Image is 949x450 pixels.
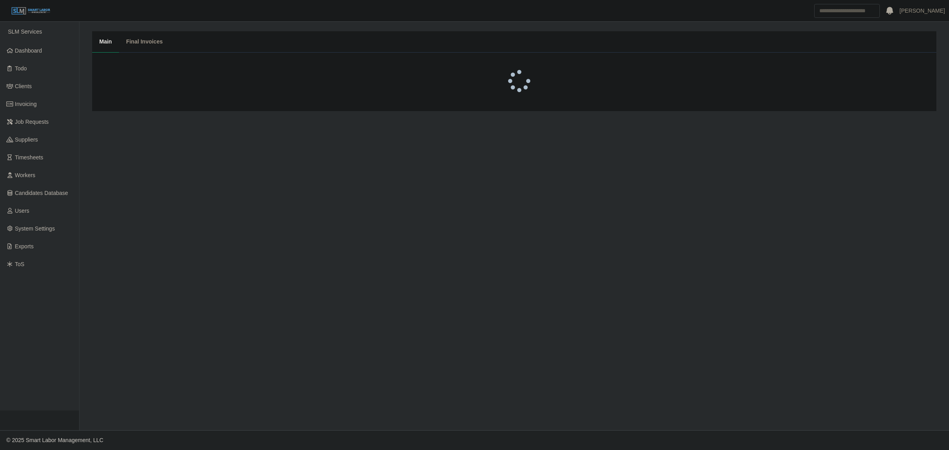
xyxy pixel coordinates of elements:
[15,261,25,267] span: ToS
[15,83,32,89] span: Clients
[15,243,34,250] span: Exports
[11,7,51,15] img: SLM Logo
[119,31,170,53] button: Final Invoices
[15,136,38,143] span: Suppliers
[814,4,880,18] input: Search
[15,208,30,214] span: Users
[900,7,945,15] a: [PERSON_NAME]
[15,65,27,72] span: Todo
[15,101,37,107] span: Invoicing
[15,154,43,161] span: Timesheets
[15,119,49,125] span: Job Requests
[8,28,42,35] span: SLM Services
[15,172,36,178] span: Workers
[15,47,42,54] span: Dashboard
[15,190,68,196] span: Candidates Database
[15,225,55,232] span: System Settings
[92,31,119,53] button: Main
[6,437,103,443] span: © 2025 Smart Labor Management, LLC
